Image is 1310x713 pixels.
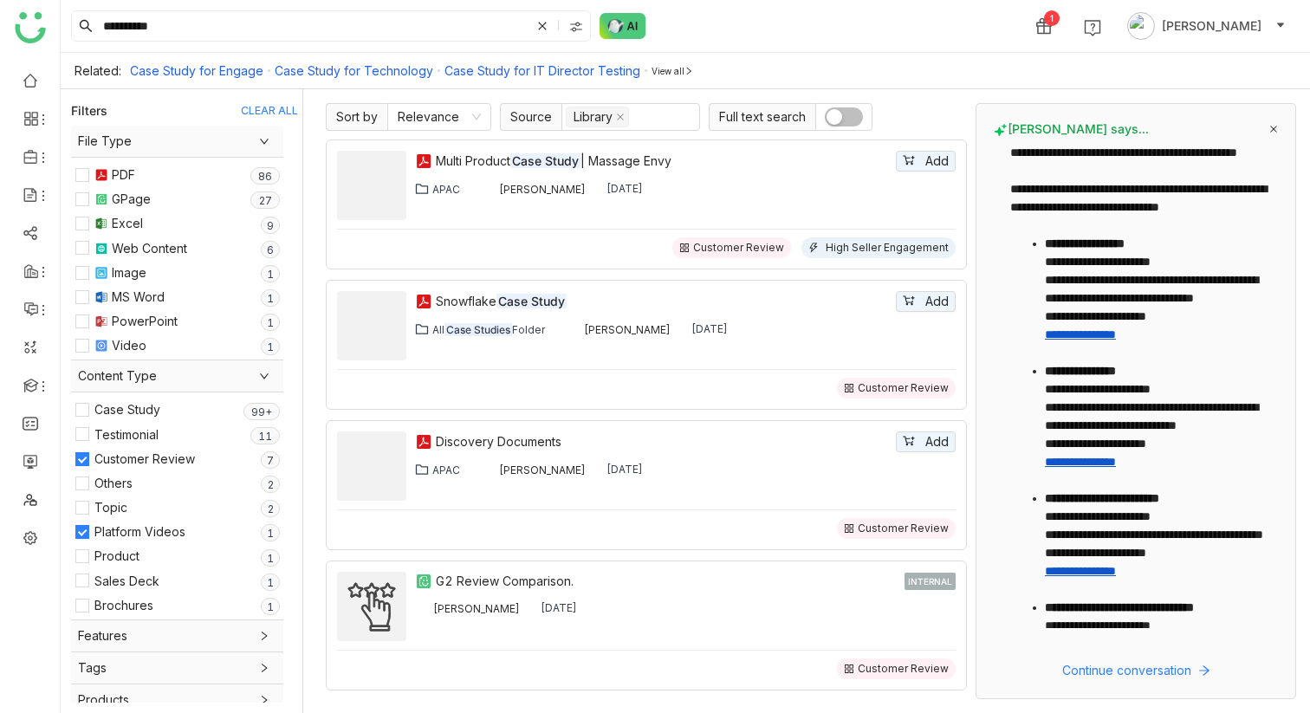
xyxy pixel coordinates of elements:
[112,214,143,233] div: Excel
[261,549,280,567] nz-badge-sup: 1
[481,182,495,196] img: 619b7b4f13e9234403e7079e
[541,601,577,615] div: [DATE]
[130,63,263,78] a: Case Study for Engage
[606,182,643,196] div: [DATE]
[566,107,629,127] nz-select-item: Library
[267,501,274,518] p: 2
[261,338,280,355] nz-badge-sup: 1
[94,242,108,256] img: article.svg
[606,463,643,476] div: [DATE]
[265,168,272,185] p: 6
[415,573,432,590] img: paper.svg
[1124,12,1289,40] button: [PERSON_NAME]
[275,63,433,78] a: Case Study for Technology
[267,525,274,542] p: 1
[94,522,185,541] div: Platform Videos
[436,572,901,591] a: G2 Review Comparison.
[1084,19,1101,36] img: help.svg
[241,104,298,117] div: CLEAR ALL
[261,476,280,493] nz-badge-sup: 2
[94,474,133,493] div: Others
[71,126,283,157] div: File Type
[94,572,159,591] div: Sales Deck
[709,103,815,131] span: Full text search
[94,400,160,419] div: Case Study
[94,339,108,353] img: mp4.svg
[432,323,545,336] div: All Folder
[75,63,121,78] div: Related:
[1162,16,1261,36] span: [PERSON_NAME]
[499,183,586,196] div: [PERSON_NAME]
[112,312,178,331] div: PowerPoint
[398,104,481,130] nz-select-item: Relevance
[261,524,280,541] nz-badge-sup: 1
[94,314,108,328] img: pptx.svg
[78,132,276,151] span: File Type
[78,366,276,386] span: Content Type
[250,191,280,209] nz-badge-sup: 27
[94,168,108,182] img: pdf.svg
[94,425,159,444] div: Testimonial
[436,152,892,171] a: Multi ProductCase Study| Massage Envy
[243,403,280,420] nz-badge-sup: 106
[858,662,949,676] div: Customer Review
[905,573,956,590] div: INTERNAL
[1044,10,1060,26] div: 1
[261,265,280,282] nz-badge-sup: 1
[261,451,280,469] nz-badge-sup: 7
[112,263,146,282] div: Image
[267,314,274,332] p: 1
[261,574,280,591] nz-badge-sup: 1
[444,63,640,78] a: Case Study for IT Director Testing
[858,381,949,395] div: Customer Review
[258,168,265,185] p: 8
[415,293,432,310] img: pdf.svg
[994,660,1278,681] button: Continue conversation
[261,314,280,331] nz-badge-sup: 1
[433,602,520,615] div: [PERSON_NAME]
[258,192,265,210] p: 2
[436,292,892,311] div: Snowflake
[94,596,153,615] div: Brochures
[693,241,784,255] div: Customer Review
[436,292,892,311] a: SnowflakeCase Study
[261,241,280,258] nz-badge-sup: 6
[925,432,949,451] span: Add
[574,107,613,126] div: Library
[267,217,274,235] p: 9
[78,658,276,677] span: Tags
[112,239,187,258] div: Web Content
[94,547,139,566] div: Product
[444,323,512,336] em: Case Studies
[481,463,495,476] img: 645090ea6b2d153120ef2a28
[250,167,280,185] nz-badge-sup: 86
[566,322,580,336] img: 619b7b4f13e9234403e7079e
[261,500,280,517] nz-badge-sup: 2
[994,123,1008,137] img: buddy-says
[858,522,949,535] div: Customer Review
[94,217,108,230] img: xlsx.svg
[925,152,949,171] span: Add
[112,336,146,355] div: Video
[265,428,272,445] p: 1
[326,103,387,131] span: Sort by
[600,13,646,39] img: ask-buddy-normal.svg
[826,241,949,255] div: High Seller Engagement
[94,192,108,206] img: paper.svg
[510,153,580,168] em: Case Study
[499,463,586,476] div: [PERSON_NAME]
[112,165,135,185] div: PDF
[436,432,892,451] a: Discovery Documents
[94,266,108,280] img: jpeg.svg
[94,498,127,517] div: Topic
[500,103,561,131] span: Source
[432,463,460,476] div: APAC
[94,450,195,469] div: Customer Review
[337,572,406,641] img: G2 Review Comparison.
[261,217,280,234] nz-badge-sup: 9
[71,652,283,684] div: Tags
[415,152,432,170] img: pdf.svg
[265,192,272,210] p: 7
[994,121,1149,137] span: [PERSON_NAME] says...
